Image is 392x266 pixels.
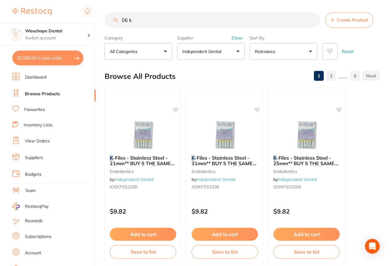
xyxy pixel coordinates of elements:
[192,177,235,182] span: by
[12,8,52,15] img: Restocq Logo
[105,12,320,28] input: Search Products
[25,155,43,161] a: Suppliers
[110,155,176,166] b: K-Files - Stainless Steel - 21mm** BUY 5 THE SAME GET 1 FREE!** - #06
[205,119,245,150] img: K-Files - Stainless Steel - 31mm** BUY 5 THE SAME GET 1 FREE!** - #06
[110,155,175,172] span: -Files - Stainless Steel - 21mm** BUY 5 THE SAME GET 1 FREE!** - #
[12,5,52,19] a: Restocq Logo
[192,228,258,241] button: Add to cart
[196,177,235,182] a: Independent Dental
[12,51,83,65] button: $2,536.59 in your order
[250,35,317,41] label: Sort By
[230,35,245,41] button: Clear
[110,177,153,182] span: by
[25,91,60,97] a: Browse Products
[110,228,176,241] button: Add to cart
[24,122,53,128] a: Inventory Lists
[114,177,153,182] a: Independent Dental
[25,188,36,194] a: Team
[105,43,172,60] button: All Categories
[110,245,176,259] button: Save to list
[273,155,338,172] span: -Files - Stainless Steel - 25mm** BUY 5 THE SAME GET 1 FREE!** - #
[192,184,219,190] span: IDSKFSS3106
[340,43,355,60] button: Reset
[25,35,87,41] p: Switch account
[278,177,317,182] a: Independent Dental
[25,74,46,80] a: Dashboard
[25,171,42,178] a: Budgets
[192,208,258,215] p: $9.82
[123,119,163,150] img: K-Files - Stainless Steel - 21mm** BUY 5 THE SAME GET 1 FREE!** - #06
[25,203,49,210] span: RestocqPay
[326,70,336,82] a: 2
[255,48,278,55] p: Relevance
[287,119,327,150] img: K-Files - Stainless Steel - 25mm** BUY 5 THE SAME GET 1 FREE!** - #06
[273,169,340,174] small: endodontics
[105,35,172,41] label: Category
[273,208,340,215] p: $9.82
[25,218,43,224] a: Rewards
[10,28,22,41] img: Wauchope Dental
[314,70,324,82] a: 1
[192,155,195,161] em: K
[25,234,51,240] a: Subscriptions
[365,239,380,254] div: Open Intercom Messenger
[339,72,348,80] p: ......
[177,35,245,41] label: Supplier
[337,18,368,23] span: Create Product
[232,166,239,172] em: 06
[314,166,320,172] em: 06
[273,184,301,190] span: IDSKFSS2506
[192,245,258,259] button: Save to list
[182,48,224,55] p: Independent Dental
[110,184,137,190] span: IDSKFSS2106
[105,72,176,81] h2: Browse All Products
[192,155,258,166] b: K-Files - Stainless Steel - 31mm** BUY 5 THE SAME GET 1 FREE!** - #06
[110,169,176,174] small: endodontics
[110,208,176,215] p: $9.82
[25,250,41,256] a: Account
[12,203,20,210] img: RestocqPay
[273,228,340,241] button: Add to cart
[273,155,276,161] em: K
[192,155,256,172] span: -Files - Stainless Steel - 31mm** BUY 5 THE SAME GET 1 FREE!** - #
[110,155,113,161] em: K
[25,28,87,34] h4: Wauchope Dental
[350,70,360,82] a: 6
[25,138,50,144] a: View Orders
[250,43,317,60] button: Relevance
[151,166,157,172] em: 06
[273,245,340,259] button: Save to list
[12,203,49,210] a: RestocqPay
[24,107,45,113] a: Favourites
[325,12,373,28] button: Create Product
[192,169,258,174] small: endodontics
[273,177,317,182] span: by
[273,155,340,166] b: K-Files - Stainless Steel - 25mm** BUY 5 THE SAME GET 1 FREE!** - #06
[177,43,245,60] button: Independent Dental
[110,48,140,55] p: All Categories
